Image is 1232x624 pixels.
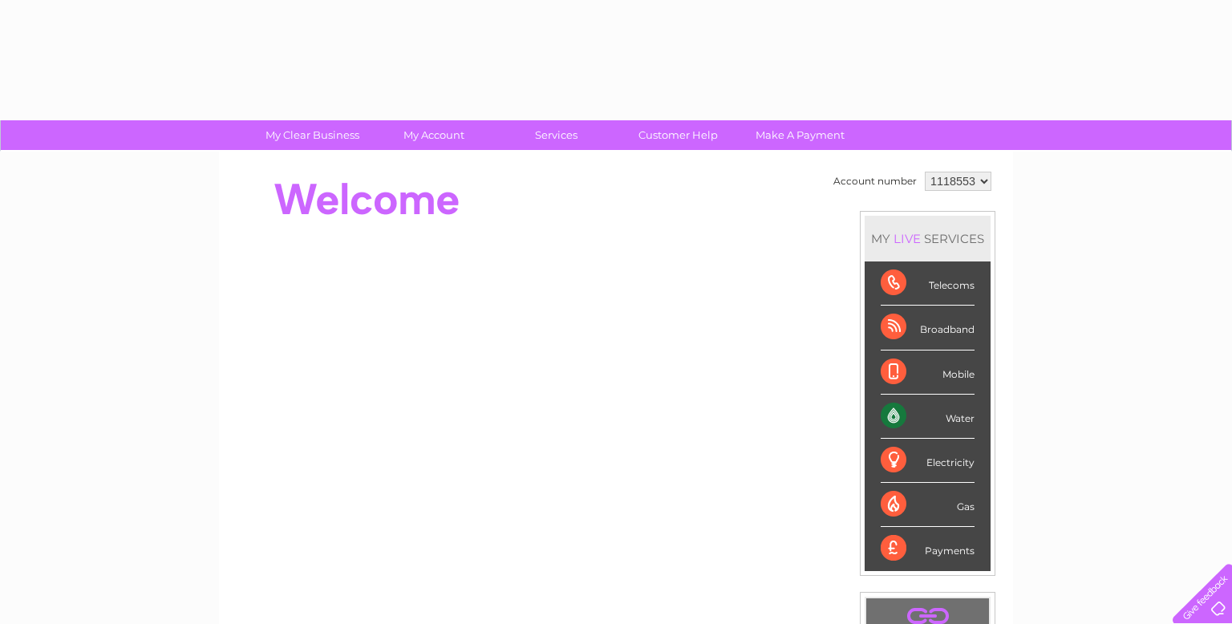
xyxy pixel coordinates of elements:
[368,120,500,150] a: My Account
[881,261,975,306] div: Telecoms
[829,168,921,195] td: Account number
[612,120,744,150] a: Customer Help
[881,439,975,483] div: Electricity
[881,395,975,439] div: Water
[734,120,866,150] a: Make A Payment
[881,350,975,395] div: Mobile
[881,306,975,350] div: Broadband
[490,120,622,150] a: Services
[881,527,975,570] div: Payments
[890,231,924,246] div: LIVE
[246,120,379,150] a: My Clear Business
[865,216,991,261] div: MY SERVICES
[881,483,975,527] div: Gas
